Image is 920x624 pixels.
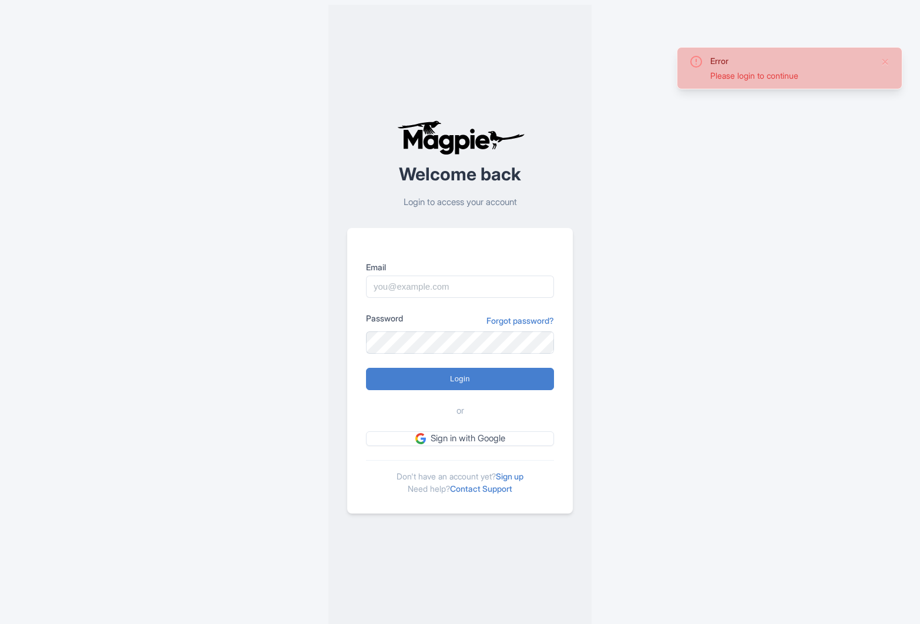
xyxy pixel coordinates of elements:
[366,312,403,324] label: Password
[415,433,426,444] img: google.svg
[486,314,554,327] a: Forgot password?
[456,404,464,418] span: or
[347,196,573,209] p: Login to access your account
[366,431,554,446] a: Sign in with Google
[710,69,871,82] div: Please login to continue
[881,55,890,69] button: Close
[347,165,573,184] h2: Welcome back
[366,261,554,273] label: Email
[366,368,554,390] input: Login
[710,55,871,67] div: Error
[496,471,523,481] a: Sign up
[394,120,526,155] img: logo-ab69f6fb50320c5b225c76a69d11143b.png
[450,484,512,494] a: Contact Support
[366,460,554,495] div: Don't have an account yet? Need help?
[366,276,554,298] input: you@example.com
